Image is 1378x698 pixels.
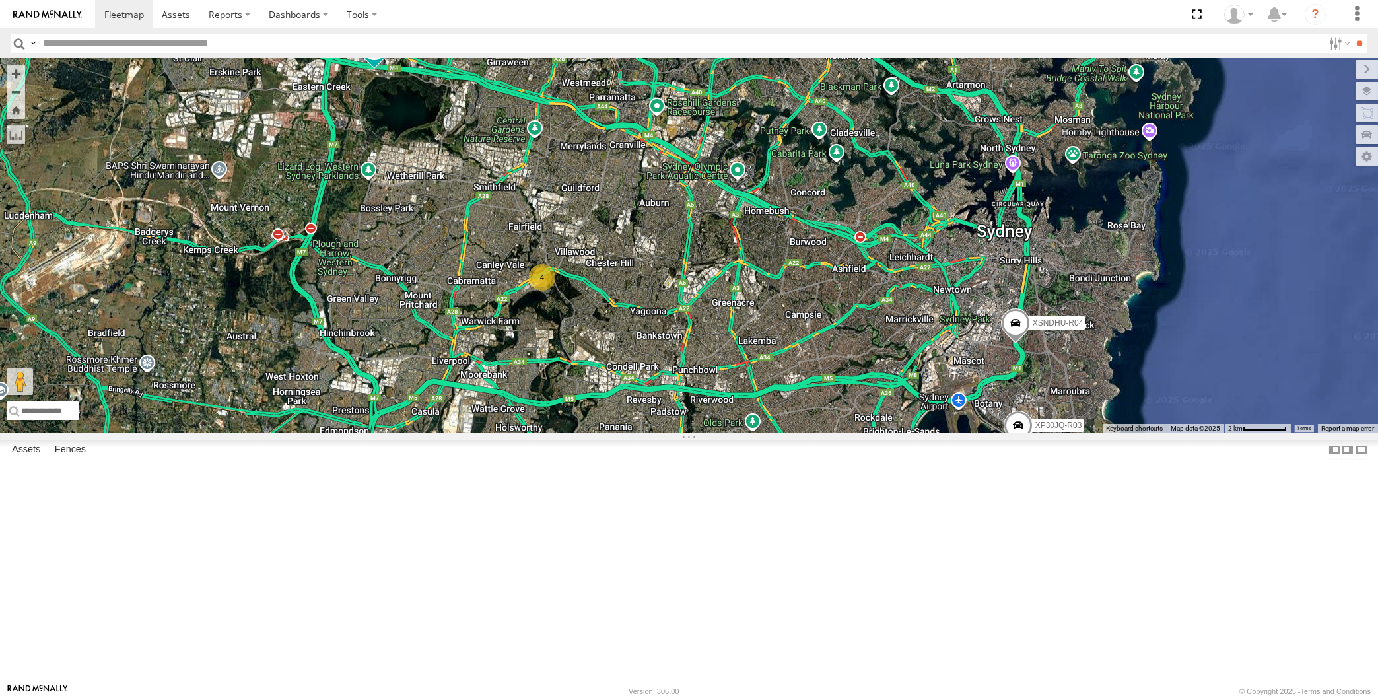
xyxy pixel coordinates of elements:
[28,34,38,53] label: Search Query
[1032,318,1083,328] span: XSNDHU-R04
[1106,424,1163,433] button: Keyboard shortcuts
[629,687,679,695] div: Version: 306.00
[5,440,47,459] label: Assets
[7,65,25,83] button: Zoom in
[48,440,92,459] label: Fences
[1220,5,1258,24] div: Quang MAC
[529,264,555,291] div: 4
[1297,426,1311,431] a: Terms
[7,685,68,698] a: Visit our Website
[7,125,25,144] label: Measure
[1328,440,1341,459] label: Dock Summary Table to the Left
[1324,34,1352,53] label: Search Filter Options
[7,368,33,395] button: Drag Pegman onto the map to open Street View
[1239,687,1371,695] div: © Copyright 2025 -
[1171,425,1220,432] span: Map data ©2025
[7,83,25,101] button: Zoom out
[7,101,25,119] button: Zoom Home
[1341,440,1354,459] label: Dock Summary Table to the Right
[1228,425,1243,432] span: 2 km
[1356,147,1378,166] label: Map Settings
[1035,421,1082,430] span: XP30JQ-R03
[1321,425,1374,432] a: Report a map error
[1355,440,1368,459] label: Hide Summary Table
[13,10,82,19] img: rand-logo.svg
[1305,4,1326,25] i: ?
[1224,424,1291,433] button: Map Scale: 2 km per 63 pixels
[1301,687,1371,695] a: Terms and Conditions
